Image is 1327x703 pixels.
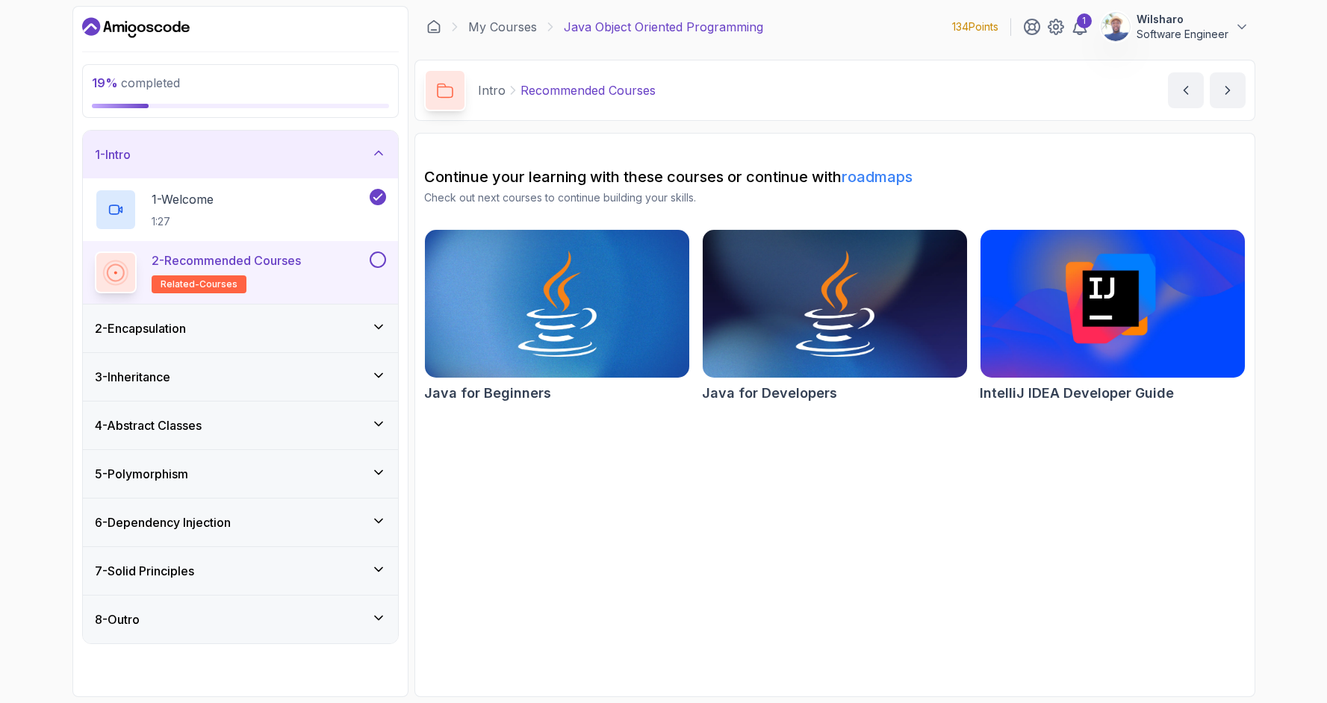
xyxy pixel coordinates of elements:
[83,402,398,449] button: 4-Abstract Classes
[152,190,214,208] p: 1 - Welcome
[424,383,551,404] h2: Java for Beginners
[520,81,656,99] p: Recommended Courses
[95,189,386,231] button: 1-Welcome1:27
[564,18,763,36] p: Java Object Oriented Programming
[83,353,398,401] button: 3-Inheritance
[92,75,180,90] span: completed
[424,229,690,404] a: Java for Beginners cardJava for Beginners
[1137,27,1228,42] p: Software Engineer
[468,18,537,36] a: My Courses
[981,230,1245,378] img: IntelliJ IDEA Developer Guide card
[95,513,231,531] h3: 6 - Dependency Injection
[95,146,131,163] h3: 1 - Intro
[426,19,441,34] a: Dashboard
[425,230,689,378] img: Java for Beginners card
[424,166,1246,187] h2: Continue your learning with these courses or continue with
[82,16,190,40] a: Dashboard
[161,278,237,290] span: related-courses
[702,383,837,404] h2: Java for Developers
[83,547,398,595] button: 7-Solid Principles
[95,368,170,386] h3: 3 - Inheritance
[952,19,998,34] p: 134 Points
[95,319,186,337] h3: 2 - Encapsulation
[1071,18,1089,36] a: 1
[703,230,967,378] img: Java for Developers card
[424,190,1246,205] p: Check out next courses to continue building your skills.
[1077,13,1092,28] div: 1
[152,251,301,269] p: 2 - Recommended Courses
[95,610,140,628] h3: 8 - Outro
[980,383,1174,404] h2: IntelliJ IDEA Developer Guide
[83,304,398,352] button: 2-Encapsulation
[1168,72,1204,108] button: previous content
[842,168,913,186] a: roadmaps
[83,596,398,643] button: 8-Outro
[95,465,188,483] h3: 5 - Polymorphism
[1101,12,1249,42] button: user profile imageWilsharoSoftware Engineer
[478,81,506,99] p: Intro
[92,75,118,90] span: 19 %
[980,229,1246,404] a: IntelliJ IDEA Developer Guide cardIntelliJ IDEA Developer Guide
[1137,12,1228,27] p: Wilsharo
[83,499,398,546] button: 6-Dependency Injection
[95,562,194,580] h3: 7 - Solid Principles
[83,131,398,178] button: 1-Intro
[152,214,214,229] p: 1:27
[95,251,386,293] button: 2-Recommended Coursesrelated-courses
[83,450,398,498] button: 5-Polymorphism
[95,416,202,434] h3: 4 - Abstract Classes
[1210,72,1246,108] button: next content
[702,229,968,404] a: Java for Developers cardJava for Developers
[1101,13,1130,41] img: user profile image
